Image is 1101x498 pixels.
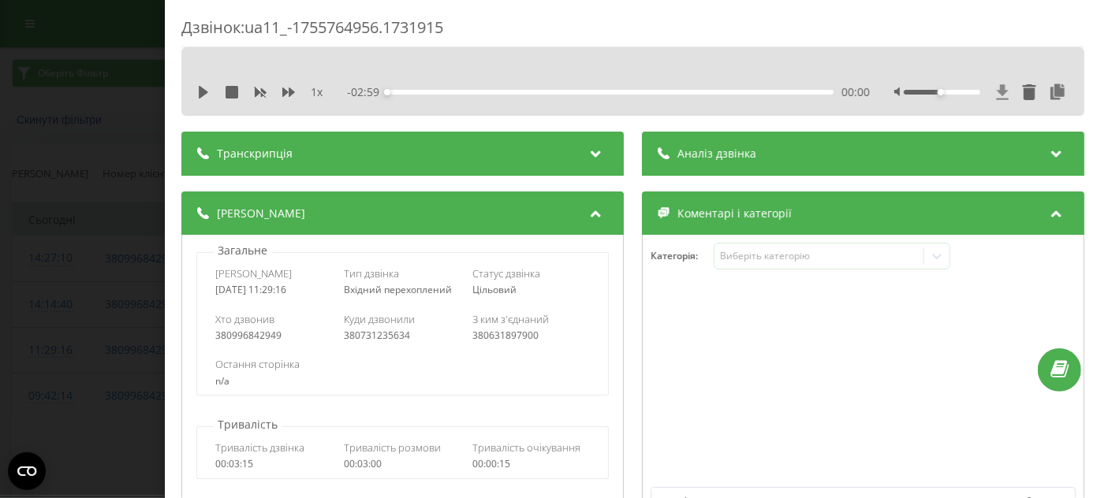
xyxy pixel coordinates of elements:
[677,206,792,221] span: Коментарі і категорії
[472,283,517,296] span: Цільовий
[215,459,333,470] div: 00:03:15
[8,452,46,490] button: Open CMP widget
[472,330,590,341] div: 380631897900
[214,417,282,433] p: Тривалість
[651,251,714,262] h4: Категорія :
[215,376,590,387] div: n/a
[472,312,549,326] span: З ким з'єднаний
[344,283,452,296] span: Вхідний перехоплений
[472,440,580,455] span: Тривалість очікування
[311,84,323,100] span: 1 x
[344,266,399,281] span: Тип дзвінка
[214,243,271,258] p: Загальне
[472,459,590,470] div: 00:00:15
[344,440,441,455] span: Тривалість розмови
[939,89,945,95] div: Accessibility label
[344,459,461,470] div: 00:03:00
[215,312,274,326] span: Хто дзвонив
[215,440,304,455] span: Тривалість дзвінка
[181,17,1084,47] div: Дзвінок : ua11_-1755764956.1731915
[472,266,540,281] span: Статус дзвінка
[215,330,333,341] div: 380996842949
[215,266,292,281] span: [PERSON_NAME]
[344,312,415,326] span: Куди дзвонили
[215,284,333,295] div: [DATE] 11:29:16
[217,206,305,221] span: [PERSON_NAME]
[217,146,293,162] span: Транскрипція
[348,84,388,100] span: - 02:59
[677,146,756,162] span: Аналіз дзвінка
[215,357,300,371] span: Остання сторінка
[842,84,871,100] span: 00:00
[344,330,461,341] div: 380731235634
[721,250,918,262] div: Виберіть категорію
[385,89,391,95] div: Accessibility label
